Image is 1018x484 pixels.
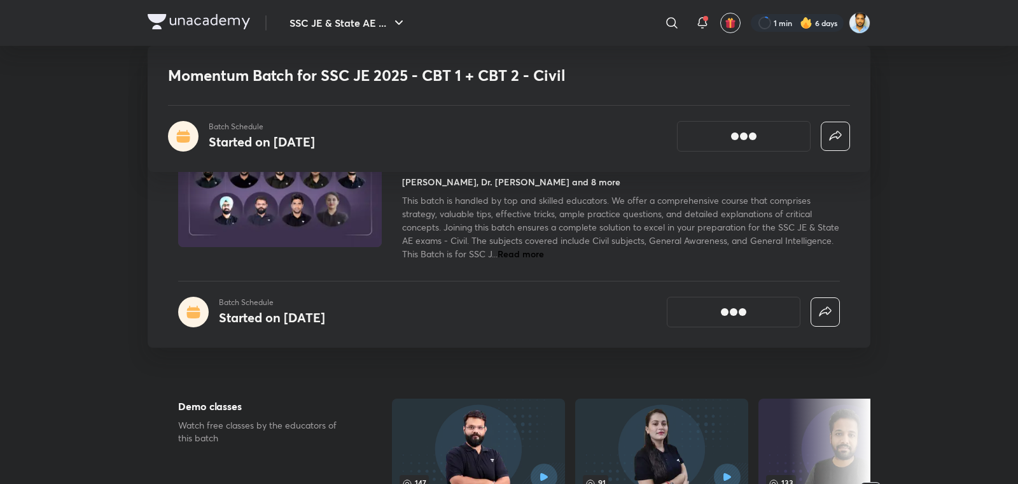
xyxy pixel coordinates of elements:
button: [object Object] [677,121,811,152]
img: Thumbnail [176,131,384,248]
h1: Momentum Batch for SSC JE 2025 - CBT 1 + CBT 2 - Civil [168,66,666,85]
h4: Started on [DATE] [209,133,315,150]
button: avatar [720,13,741,33]
img: streak [800,17,812,29]
span: This batch is handled by top and skilled educators. We offer a comprehensive course that comprise... [402,194,839,260]
img: avatar [725,17,736,29]
p: Batch Schedule [209,121,315,132]
a: Company Logo [148,14,250,32]
h5: Demo classes [178,399,351,414]
span: Read more [498,248,544,260]
button: [object Object] [667,297,800,327]
button: SSC JE & State AE ... [282,10,414,36]
p: Batch Schedule [219,297,325,308]
h4: [PERSON_NAME], Dr. [PERSON_NAME] and 8 more [402,175,620,189]
img: Kunal Pradeep [849,12,870,34]
img: Company Logo [148,14,250,29]
p: Watch free classes by the educators of this batch [178,419,351,445]
h4: Started on [DATE] [219,309,325,326]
